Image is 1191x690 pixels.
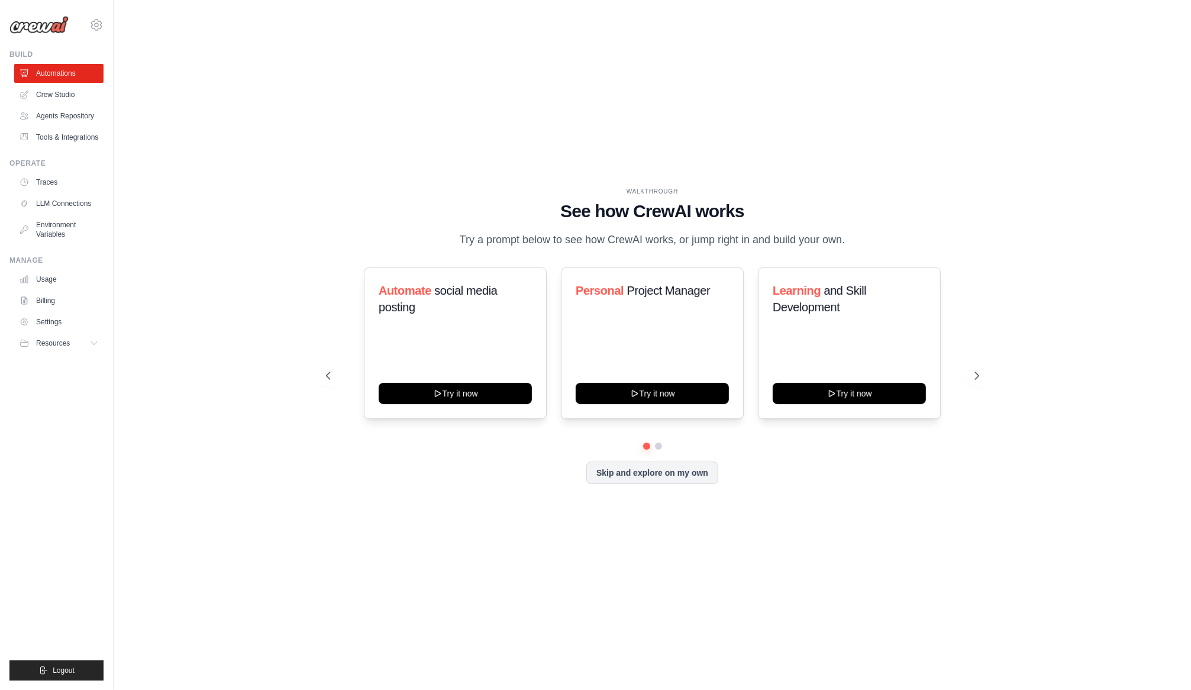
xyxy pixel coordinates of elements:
[576,284,624,297] span: Personal
[773,284,821,297] span: Learning
[14,64,104,83] a: Automations
[14,270,104,289] a: Usage
[379,383,532,404] button: Try it now
[454,231,851,249] p: Try a prompt below to see how CrewAI works, or jump right in and build your own.
[379,284,498,314] span: social media posting
[14,107,104,125] a: Agents Repository
[9,16,69,34] img: Logo
[14,85,104,104] a: Crew Studio
[36,338,70,348] span: Resources
[14,194,104,213] a: LLM Connections
[773,383,926,404] button: Try it now
[586,462,718,484] button: Skip and explore on my own
[326,187,979,196] div: WALKTHROUGH
[1132,633,1191,690] iframe: Chat Widget
[576,383,729,404] button: Try it now
[14,312,104,331] a: Settings
[14,128,104,147] a: Tools & Integrations
[9,50,104,59] div: Build
[627,284,710,297] span: Project Manager
[14,215,104,244] a: Environment Variables
[14,334,104,353] button: Resources
[379,284,431,297] span: Automate
[14,291,104,310] a: Billing
[9,660,104,681] button: Logout
[53,666,75,675] span: Logout
[14,173,104,192] a: Traces
[9,159,104,168] div: Operate
[326,201,979,222] h1: See how CrewAI works
[1132,633,1191,690] div: Widget de chat
[9,256,104,265] div: Manage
